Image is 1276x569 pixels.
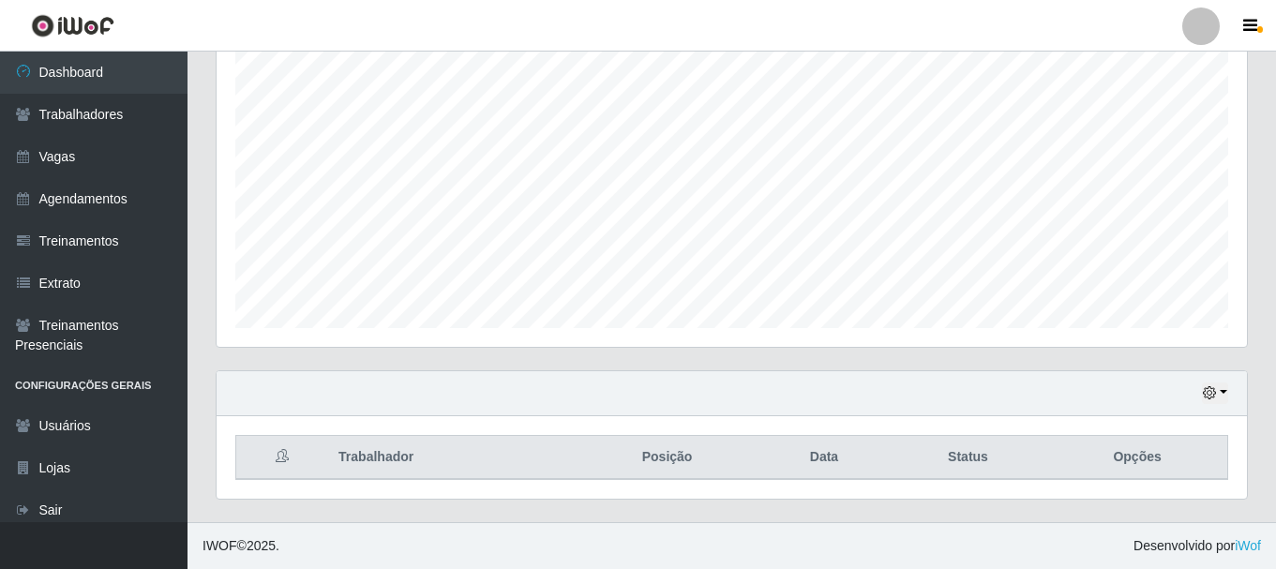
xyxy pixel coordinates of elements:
span: IWOF [203,538,237,553]
th: Opções [1047,436,1227,480]
a: iWof [1235,538,1261,553]
span: Desenvolvido por [1133,536,1261,556]
span: © 2025 . [203,536,279,556]
img: CoreUI Logo [31,14,114,37]
th: Data [759,436,889,480]
th: Posição [575,436,759,480]
th: Trabalhador [327,436,575,480]
th: Status [889,436,1047,480]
